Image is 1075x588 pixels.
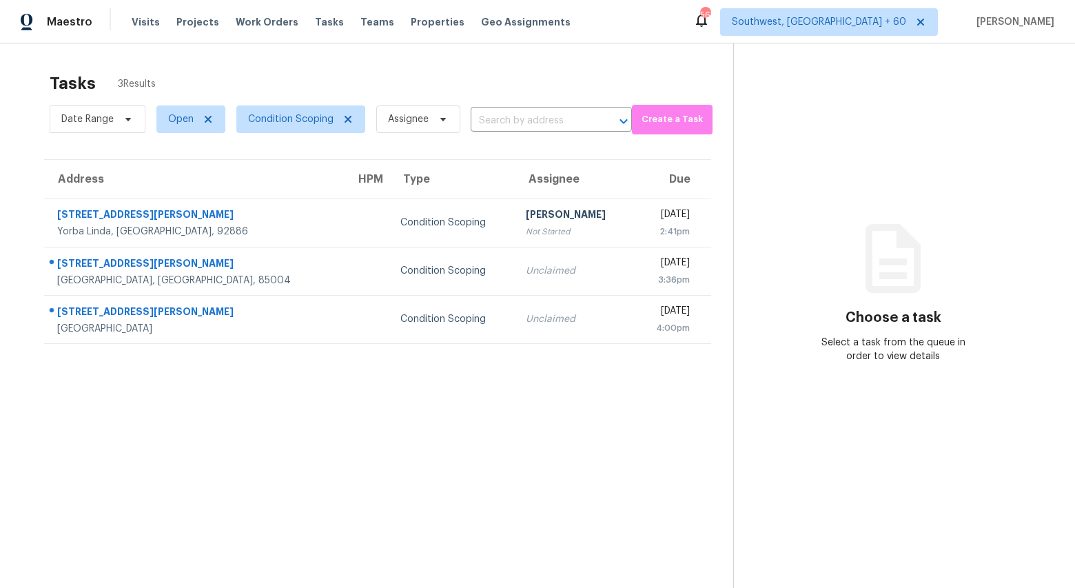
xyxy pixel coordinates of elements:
[645,273,690,287] div: 3:36pm
[614,112,633,131] button: Open
[47,15,92,29] span: Maestro
[813,336,973,363] div: Select a task from the queue in order to view details
[50,77,96,90] h2: Tasks
[645,304,690,321] div: [DATE]
[526,207,623,225] div: [PERSON_NAME]
[118,77,156,91] span: 3 Results
[57,225,334,239] div: Yorba Linda, [GEOGRAPHIC_DATA], 92886
[632,105,713,134] button: Create a Task
[526,312,623,326] div: Unclaimed
[732,15,906,29] span: Southwest, [GEOGRAPHIC_DATA] + 60
[700,8,710,22] div: 567
[57,256,334,274] div: [STREET_ADDRESS][PERSON_NAME]
[132,15,160,29] span: Visits
[645,256,690,273] div: [DATE]
[400,216,504,230] div: Condition Scoping
[645,321,690,335] div: 4:00pm
[61,112,114,126] span: Date Range
[400,264,504,278] div: Condition Scoping
[57,305,334,322] div: [STREET_ADDRESS][PERSON_NAME]
[168,112,194,126] span: Open
[44,160,345,199] th: Address
[388,112,429,126] span: Assignee
[645,225,690,239] div: 2:41pm
[645,207,690,225] div: [DATE]
[411,15,464,29] span: Properties
[481,15,571,29] span: Geo Assignments
[315,17,344,27] span: Tasks
[639,112,706,128] span: Create a Task
[57,322,334,336] div: [GEOGRAPHIC_DATA]
[526,225,623,239] div: Not Started
[634,160,711,199] th: Due
[526,264,623,278] div: Unclaimed
[471,110,593,132] input: Search by address
[389,160,515,199] th: Type
[248,112,334,126] span: Condition Scoping
[236,15,298,29] span: Work Orders
[400,312,504,326] div: Condition Scoping
[57,274,334,287] div: [GEOGRAPHIC_DATA], [GEOGRAPHIC_DATA], 85004
[360,15,394,29] span: Teams
[515,160,634,199] th: Assignee
[971,15,1054,29] span: [PERSON_NAME]
[176,15,219,29] span: Projects
[846,311,941,325] h3: Choose a task
[345,160,389,199] th: HPM
[57,207,334,225] div: [STREET_ADDRESS][PERSON_NAME]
